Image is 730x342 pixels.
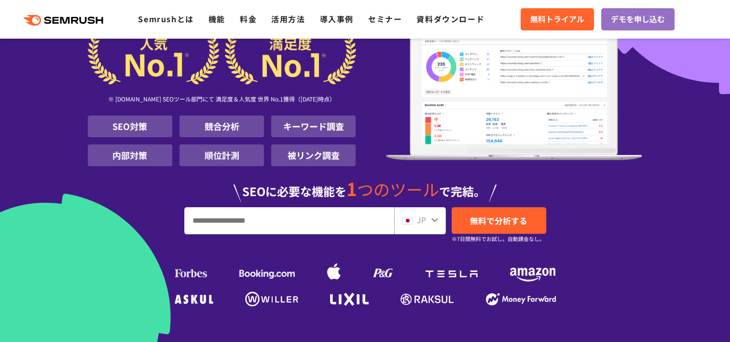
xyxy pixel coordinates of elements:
[452,234,545,243] small: ※7日間無料でお試し。自動課金なし。
[88,115,172,137] li: SEO対策
[185,208,394,234] input: URL、キーワードを入力してください
[179,144,264,166] li: 順位計測
[179,115,264,137] li: 競合分析
[611,13,665,26] span: デモを申し込む
[88,170,643,202] div: SEOに必要な機能を
[530,13,584,26] span: 無料トライアル
[470,214,527,227] span: 無料で分析する
[521,8,594,30] a: 無料トライアル
[88,85,356,115] div: ※ [DOMAIN_NAME] SEOツール部門にて 満足度＆人気度 世界 No.1獲得（[DATE]時点）
[88,144,172,166] li: 内部対策
[452,207,546,234] a: 無料で分析する
[357,177,439,201] span: つのツール
[320,13,354,25] a: 導入事例
[417,214,426,226] span: JP
[368,13,402,25] a: セミナー
[601,8,675,30] a: デモを申し込む
[271,144,356,166] li: 被リンク調査
[240,13,257,25] a: 料金
[416,13,484,25] a: 資料ダウンロード
[208,13,225,25] a: 機能
[271,115,356,137] li: キーワード調査
[439,183,485,199] span: で完結。
[138,13,193,25] a: Semrushとは
[346,175,357,201] span: 1
[271,13,305,25] a: 活用方法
